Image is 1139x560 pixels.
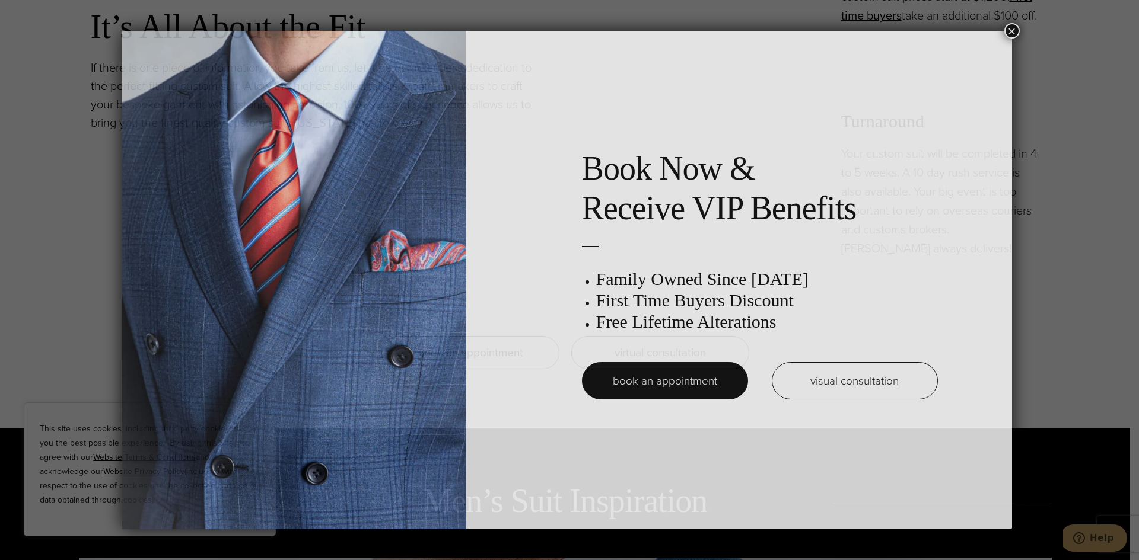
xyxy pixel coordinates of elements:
button: Close [1004,23,1020,39]
h3: Family Owned Since [DATE] [596,268,938,290]
h3: First Time Buyers Discount [596,290,938,311]
h2: Book Now & Receive VIP Benefits [582,149,938,228]
h3: Free Lifetime Alterations [596,311,938,332]
a: visual consultation [772,362,938,399]
a: book an appointment [582,362,748,399]
span: Help [27,8,51,19]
